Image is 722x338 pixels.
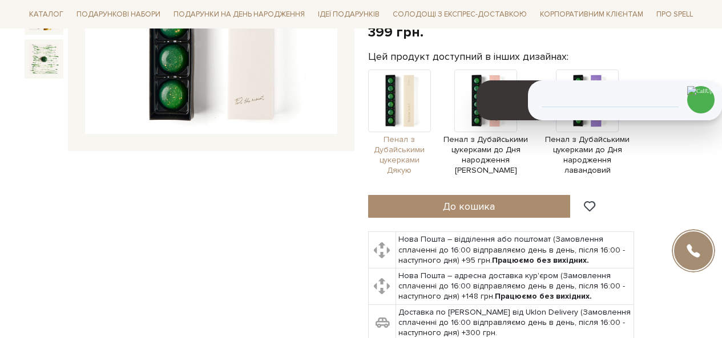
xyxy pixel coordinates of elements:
[443,200,495,213] span: До кошика
[437,95,535,176] a: Пенал з Дубайськими цукерками до Дня народження [PERSON_NAME]
[368,23,423,41] div: 399 грн.
[454,70,517,132] img: Продукт
[396,268,634,305] td: Нова Пошта – адресна доставка кур'єром (Замовлення сплаченні до 16:00 відправляємо день в день, п...
[492,255,589,265] b: Працюємо без вихідних.
[388,5,531,24] a: Солодощі з експрес-доставкою
[72,6,165,23] span: Подарункові набори
[368,135,431,176] span: Пенал з Дубайськими цукерками Дякую
[25,6,68,23] span: Каталог
[541,95,634,176] a: Пенал з Дубайськими цукерками до Дня народження лавандовий
[495,291,592,301] b: Працюємо без вихідних.
[169,6,309,23] span: Подарунки на День народження
[396,232,634,268] td: Нова Пошта – відділення або поштомат (Замовлення сплаченні до 16:00 відправляємо день в день, піс...
[556,70,619,132] img: Продукт
[368,195,571,218] button: До кошика
[437,135,535,176] span: Пенал з Дубайськими цукерками до Дня народження [PERSON_NAME]
[29,44,59,74] img: Пенал з Дубайськими цукерками
[541,135,634,176] span: Пенал з Дубайськими цукерками до Дня народження лавандовий
[368,50,568,63] label: Цей продукт доступний в інших дизайнах:
[313,6,384,23] span: Ідеї подарунків
[368,95,431,176] a: Пенал з Дубайськими цукерками Дякую
[368,70,431,132] img: Продукт
[535,5,648,24] a: Корпоративним клієнтам
[652,6,697,23] span: Про Spell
